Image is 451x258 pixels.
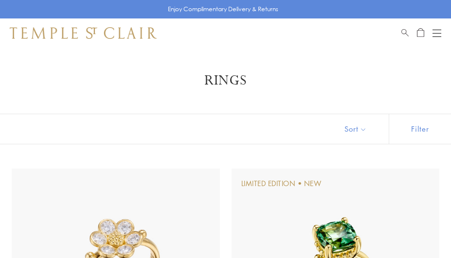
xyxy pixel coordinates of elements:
iframe: Gorgias live chat messenger [407,217,441,248]
a: Open Shopping Bag [417,27,424,39]
p: Enjoy Complimentary Delivery & Returns [168,4,278,14]
div: Limited Edition • New [241,178,322,189]
button: Open navigation [433,27,441,39]
img: Temple St. Clair [10,27,157,39]
button: Show sort by [323,114,389,144]
h1: Rings [24,72,427,89]
a: Search [401,27,409,39]
button: Show filters [389,114,451,144]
